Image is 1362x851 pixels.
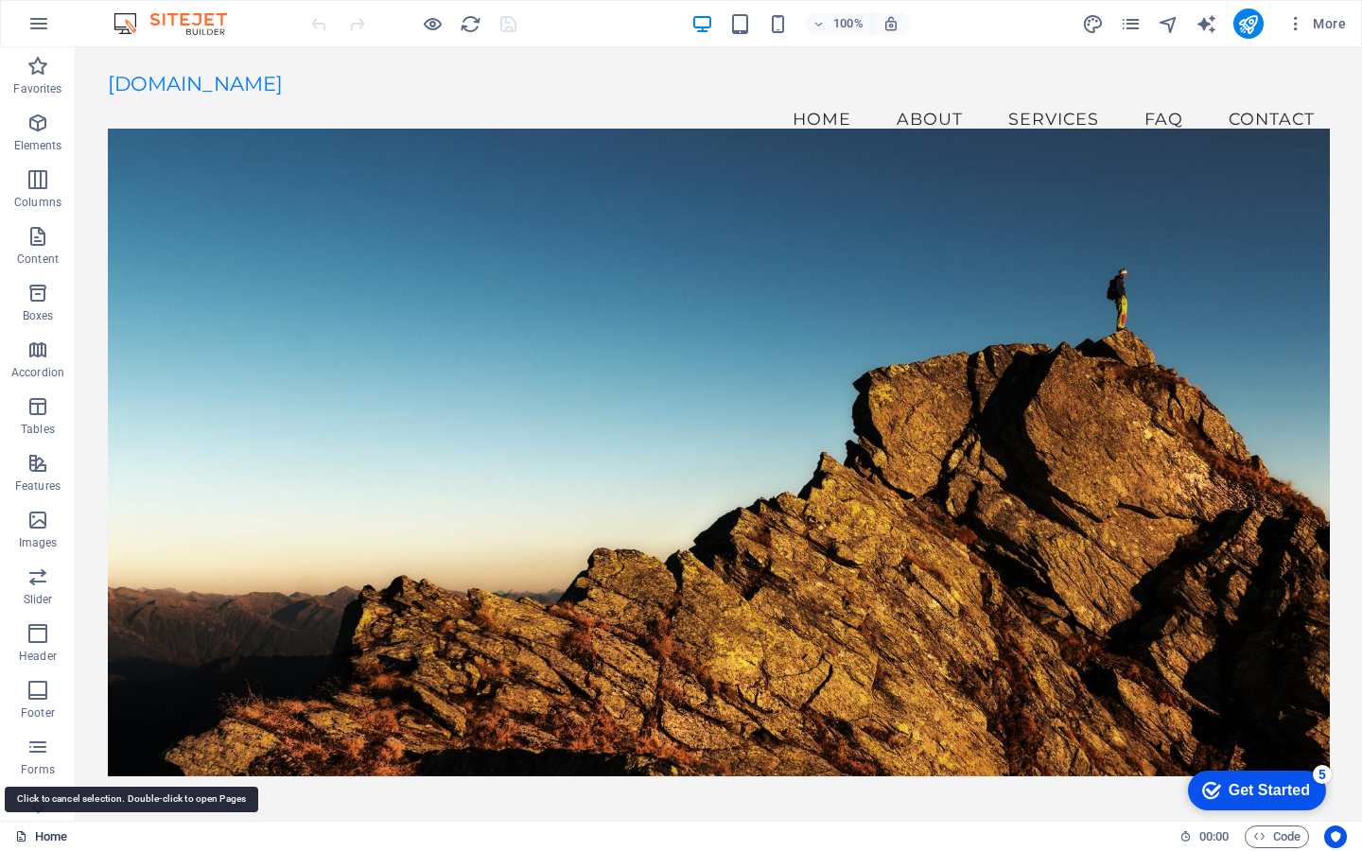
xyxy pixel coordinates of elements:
[1237,13,1259,35] i: Publish
[1158,13,1179,35] i: Navigator
[21,422,55,437] p: Tables
[23,308,54,323] p: Boxes
[24,592,53,607] p: Slider
[1253,825,1301,848] span: Code
[21,762,55,777] p: Forms
[1199,825,1229,848] span: 00 00
[1279,9,1353,39] button: More
[11,365,64,380] p: Accordion
[1082,12,1105,35] button: design
[1196,12,1218,35] button: text_generator
[1120,13,1142,35] i: Pages (Ctrl+Alt+S)
[15,478,61,494] p: Features
[882,15,899,32] i: On resize automatically adjust zoom level to fit chosen device.
[1286,14,1346,33] span: More
[459,12,481,35] button: reload
[13,81,61,96] p: Favorites
[1082,13,1104,35] i: Design (Ctrl+Alt+Y)
[109,12,251,35] img: Editor Logo
[1120,12,1143,35] button: pages
[1196,13,1217,35] i: AI Writer
[19,649,57,664] p: Header
[15,9,153,49] div: Get Started 5 items remaining, 0% complete
[1213,829,1215,843] span: :
[805,12,872,35] button: 100%
[1245,825,1309,848] button: Code
[17,252,59,267] p: Content
[1324,825,1347,848] button: Usercentrics
[833,12,864,35] h6: 100%
[19,535,58,550] p: Images
[14,138,62,153] p: Elements
[1179,825,1230,848] h6: Session time
[140,4,159,23] div: 5
[14,195,61,210] p: Columns
[56,21,137,38] div: Get Started
[15,825,67,848] a: Home
[1233,9,1264,39] button: publish
[1158,12,1180,35] button: navigator
[21,705,55,721] p: Footer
